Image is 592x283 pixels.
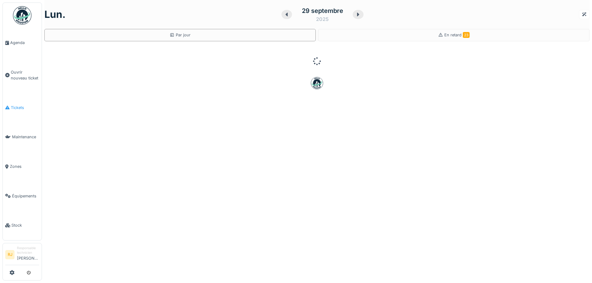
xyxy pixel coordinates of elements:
span: En retard [444,33,470,37]
a: Stock [3,211,42,240]
span: Zones [10,164,39,169]
a: Équipements [3,181,42,211]
span: Ouvrir nouveau ticket [11,69,39,81]
span: Tickets [11,105,39,111]
a: Tickets [3,93,42,123]
div: Responsable technicien [17,246,39,255]
div: 2025 [316,15,329,23]
span: Stock [11,222,39,228]
li: RJ [5,250,14,259]
span: Maintenance [12,134,39,140]
h1: lun. [44,9,66,20]
a: Maintenance [3,122,42,152]
span: Agenda [10,40,39,46]
a: Agenda [3,28,42,58]
a: Zones [3,152,42,181]
span: Équipements [12,193,39,199]
span: 23 [463,32,470,38]
img: badge-BVDL4wpA.svg [311,77,323,89]
img: Badge_color-CXgf-gQk.svg [13,6,31,25]
a: RJ Responsable technicien[PERSON_NAME] [5,246,39,265]
div: Par jour [170,32,191,38]
div: 29 septembre [302,6,343,15]
a: Ouvrir nouveau ticket [3,58,42,93]
li: [PERSON_NAME] [17,246,39,264]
